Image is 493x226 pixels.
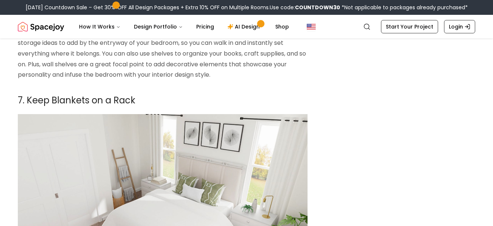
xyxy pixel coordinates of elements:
a: Start Your Project [381,20,438,33]
nav: Main [73,19,295,34]
p: We know not everyone has a spacious room. For those with tiny bedrooms, vertical storage is all t... [18,6,308,81]
a: AI Design [221,19,268,34]
b: COUNTDOWN30 [295,4,340,11]
a: Shop [269,19,295,34]
div: [DATE] Countdown Sale – Get 30% OFF All Design Packages + Extra 10% OFF on Multiple Rooms. [26,4,468,11]
button: How It Works [73,19,126,34]
a: Login [444,20,475,33]
span: *Not applicable to packages already purchased* [340,4,468,11]
span: Use code: [270,4,340,11]
button: Design Portfolio [128,19,189,34]
img: Spacejoy Logo [18,19,64,34]
img: United States [307,22,316,31]
h2: 7. Keep Blankets on a Rack [18,92,308,108]
a: Spacejoy [18,19,64,34]
a: Pricing [190,19,220,34]
nav: Global [18,15,475,39]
